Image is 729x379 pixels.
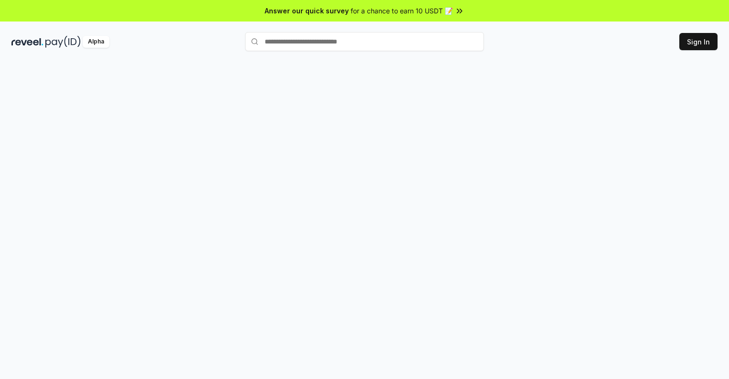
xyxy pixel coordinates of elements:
[45,36,81,48] img: pay_id
[265,6,349,16] span: Answer our quick survey
[83,36,109,48] div: Alpha
[11,36,43,48] img: reveel_dark
[679,33,718,50] button: Sign In
[351,6,453,16] span: for a chance to earn 10 USDT 📝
